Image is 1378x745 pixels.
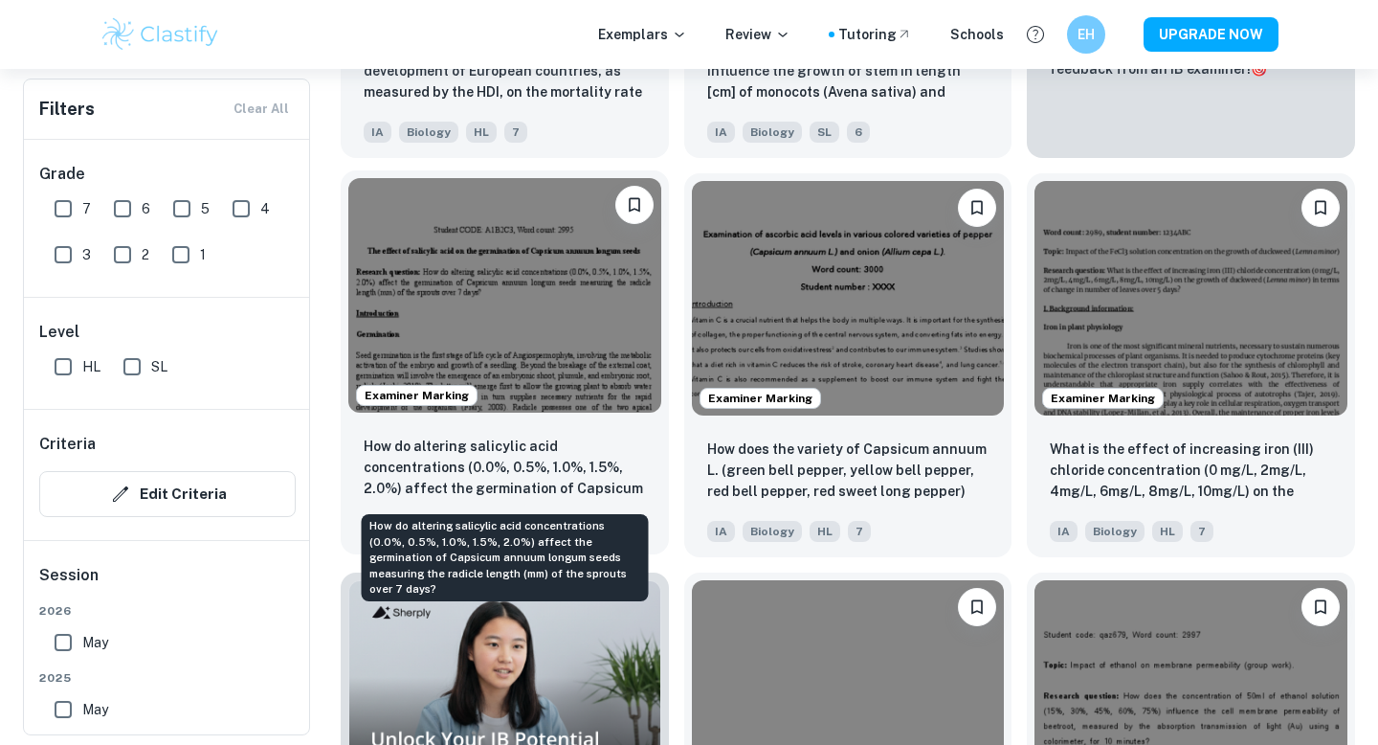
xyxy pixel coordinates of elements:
[1144,17,1278,52] button: UPGRADE NOW
[1301,189,1340,227] button: Bookmark
[1067,15,1105,54] button: EH
[1019,18,1052,51] button: Help and Feedback
[357,387,477,404] span: Examiner Marking
[684,173,1012,557] a: Examiner MarkingBookmarkHow does the variety of Capsicum annuum L. (green bell pepper, yellow bel...
[260,198,270,219] span: 4
[598,24,687,45] p: Exemplars
[39,602,296,620] span: 2026
[200,244,206,265] span: 1
[1043,390,1163,407] span: Examiner Marking
[743,521,802,542] span: Biology
[100,15,221,54] img: Clastify logo
[399,122,458,143] span: Biology
[82,632,108,653] span: May
[466,122,497,143] span: HL
[39,471,296,517] button: Edit Criteria
[364,122,391,143] span: IA
[1085,521,1145,542] span: Biology
[847,122,870,143] span: 6
[848,521,871,542] span: 7
[39,96,95,123] h6: Filters
[341,173,669,557] a: Examiner MarkingBookmarkHow do altering salicylic acid concentrations (0.0%, 0.5%, 1.0%, 1.5%, 2....
[82,198,91,219] span: 7
[201,198,210,219] span: 5
[364,39,646,104] p: What is the effect of the socio-economic development of European countries, as measured by the HD...
[364,436,646,501] p: How do altering salicylic acid concentrations (0.0%, 0.5%, 1.0%, 1.5%, 2.0%) affect the germinati...
[504,122,527,143] span: 7
[1034,181,1347,416] img: Biology IA example thumbnail: What is the effect of increasing iron (I
[1301,588,1340,626] button: Bookmark
[707,122,735,143] span: IA
[615,186,654,224] button: Bookmark
[838,24,912,45] a: Tutoring
[1050,439,1332,504] p: What is the effect of increasing iron (III) chloride concentration (0 mg/L, 2mg/L, 4mg/L, 6mg/L, ...
[700,390,820,407] span: Examiner Marking
[810,122,839,143] span: SL
[1251,61,1267,77] span: 🎯
[810,521,840,542] span: HL
[362,514,649,601] div: How do altering salicylic acid concentrations (0.0%, 0.5%, 1.0%, 1.5%, 2.0%) affect the germinati...
[707,39,989,104] p: How does the presence of earthworms influence the growth of stem in length [cm] of monocots (Aven...
[39,163,296,186] h6: Grade
[1190,521,1213,542] span: 7
[39,433,96,456] h6: Criteria
[142,198,150,219] span: 6
[707,521,735,542] span: IA
[743,122,802,143] span: Biology
[1076,24,1098,45] h6: EH
[725,24,790,45] p: Review
[958,189,996,227] button: Bookmark
[1050,521,1078,542] span: IA
[82,244,91,265] span: 3
[692,181,1005,416] img: Biology IA example thumbnail: How does the variety of Capsicum annuum
[82,699,108,720] span: May
[142,244,149,265] span: 2
[151,356,167,377] span: SL
[348,178,661,413] img: Biology IA example thumbnail: How do altering salicylic acid concentra
[82,356,100,377] span: HL
[39,321,296,344] h6: Level
[958,588,996,626] button: Bookmark
[1152,521,1183,542] span: HL
[707,439,989,504] p: How does the variety of Capsicum annuum L. (green bell pepper, yellow bell pepper, red bell peppe...
[950,24,1004,45] a: Schools
[39,564,296,602] h6: Session
[39,669,296,687] span: 2025
[1027,173,1355,557] a: Examiner MarkingBookmarkWhat is the effect of increasing iron (III) chloride concentration (0 mg/...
